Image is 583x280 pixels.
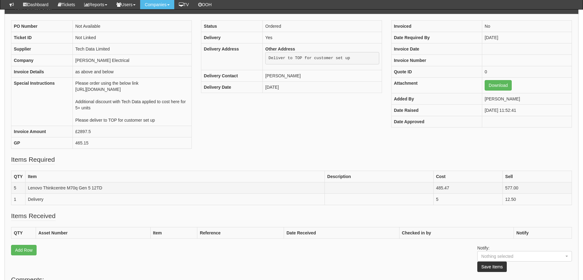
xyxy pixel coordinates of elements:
[11,126,73,137] th: Invoice Amount
[11,55,73,66] th: Company
[11,182,26,194] td: 5
[433,194,502,205] td: 5
[11,43,73,55] th: Supplier
[263,81,382,93] td: [DATE]
[11,227,36,239] th: QTY
[482,105,572,116] td: [DATE] 11:52:41
[263,70,382,81] td: [PERSON_NAME]
[502,171,572,182] th: Sell
[73,78,192,126] td: Please order using the below link [URL][DOMAIN_NAME] Additional discount with Tech Data applied t...
[485,80,512,91] a: Download
[391,43,482,55] th: Invoice Date
[263,32,382,43] td: Yes
[433,171,502,182] th: Cost
[201,70,263,81] th: Delivery Contact
[73,137,192,149] td: 465.15
[197,227,284,239] th: Reference
[482,32,572,43] td: [DATE]
[73,66,192,78] td: as above and below
[502,182,572,194] td: 577.00
[11,78,73,126] th: Special Instructions
[391,78,482,93] th: Attachment
[201,21,263,32] th: Status
[391,116,482,128] th: Date Approved
[514,227,572,239] th: Notify
[391,93,482,105] th: Added By
[391,105,482,116] th: Date Raised
[25,171,325,182] th: Item
[150,227,197,239] th: Item
[325,171,433,182] th: Description
[73,32,192,43] td: Not Linked
[265,47,295,51] b: Other Address
[73,43,192,55] td: Tech Data Limited
[482,21,572,32] td: No
[391,32,482,43] th: Date Required By
[482,93,572,105] td: [PERSON_NAME]
[201,81,263,93] th: Delivery Date
[477,245,572,272] p: Notify:
[36,227,151,239] th: Asset Number
[11,155,55,164] legend: Items Required
[391,21,482,32] th: Invoiced
[25,194,325,205] td: Delivery
[502,194,572,205] td: 12.50
[399,227,514,239] th: Checked in by
[391,55,482,66] th: Invoice Number
[265,52,379,64] pre: Deliver to TOP for customer set up
[11,211,56,221] legend: Items Received
[73,21,192,32] td: Not Available
[11,21,73,32] th: PO Number
[201,43,263,70] th: Delivery Address
[73,55,192,66] td: [PERSON_NAME] Electrical
[433,182,502,194] td: 485.47
[477,251,572,262] button: Nothing selected
[284,227,399,239] th: Date Received
[11,66,73,78] th: Invoice Details
[25,182,325,194] td: Lenovo Thinkcentre M70q Gen 5 12TD
[201,32,263,43] th: Delivery
[477,262,507,272] button: Save Items
[11,245,37,255] a: Add Row
[11,32,73,43] th: Ticket ID
[73,126,192,137] td: £2897.5
[11,194,26,205] td: 1
[263,21,382,32] td: Ordered
[482,66,572,78] td: 0
[11,171,26,182] th: QTY
[11,137,73,149] th: GP
[481,253,556,259] div: Nothing selected
[391,66,482,78] th: Quote ID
